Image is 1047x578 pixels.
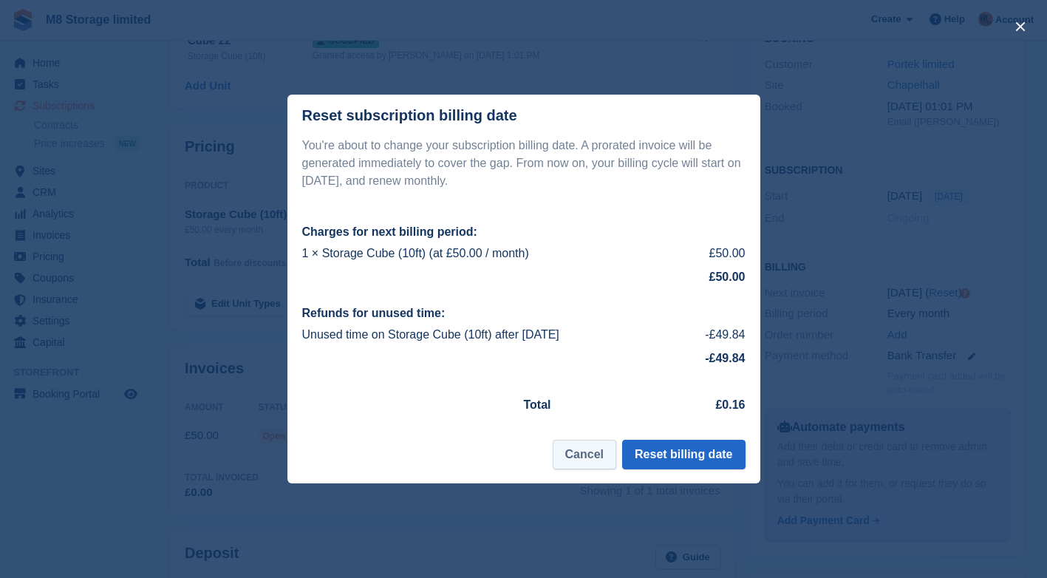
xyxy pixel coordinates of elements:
strong: Total [524,398,551,411]
h2: Charges for next billing period: [302,225,746,239]
button: close [1009,15,1032,38]
td: Unused time on Storage Cube (10ft) after [DATE] [302,323,686,347]
strong: £50.00 [709,271,746,283]
td: -£49.84 [686,323,746,347]
h2: Refunds for unused time: [302,307,746,320]
strong: -£49.84 [705,352,745,364]
td: £50.00 [684,242,745,265]
div: Reset subscription billing date [302,107,517,124]
button: Cancel [553,440,616,469]
button: Reset billing date [622,440,745,469]
td: 1 × Storage Cube (10ft) (at £50.00 / month) [302,242,685,265]
strong: £0.16 [715,398,745,411]
p: You're about to change your subscription billing date. A prorated invoice will be generated immed... [302,137,746,190]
